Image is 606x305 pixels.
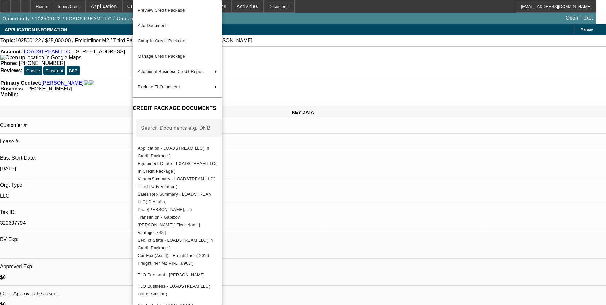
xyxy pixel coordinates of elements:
[138,38,185,43] span: Compile Credit Package
[133,283,222,298] button: TLO Business - LOADSTREAM LLC( List of Similar )
[138,146,209,158] span: Application - LOADSTREAM LLC( In Credit Package )
[133,267,222,283] button: TLO Personal - Gapizov, Mirza
[138,69,204,74] span: Additional Business Credit Report
[138,161,217,174] span: Equipment Quote - LOADSTREAM LLC( In Credit Package )
[133,214,222,237] button: Transunion - Gapizov, Mirza( Fico: None | Vantage :742 )
[138,215,200,235] span: Transunion - Gapizov, [PERSON_NAME]( Fico: None | Vantage :742 )
[133,175,222,191] button: VendorSummary - LOADSTREAM LLC( Third Party Vendor )
[133,105,222,112] h4: CREDIT PACKAGE DOCUMENTS
[133,160,222,175] button: Equipment Quote - LOADSTREAM LLC( In Credit Package )
[138,284,210,296] span: TLO Business - LOADSTREAM LLC( List of Similar )
[138,8,185,12] span: Preview Credit Package
[138,84,180,89] span: Exclude TLO Incident
[133,237,222,252] button: Sec. of State - LOADSTREAM LLC( In Credit Package )
[138,176,215,189] span: VendorSummary - LOADSTREAM LLC( Third Party Vendor )
[138,272,205,277] span: TLO Personal - [PERSON_NAME]
[133,145,222,160] button: Application - LOADSTREAM LLC( In Credit Package )
[138,54,185,59] span: Manage Credit Package
[133,191,222,214] button: Sales Rep Summary - LOADSTREAM LLC( D'Aquila, Ph.../Fredericks,... )
[133,252,222,267] button: Car Fax (Asset) - Freightliner ( 2016 Freightliner M2 VIN....8963 )
[138,23,167,28] span: Add Document
[141,125,211,131] mat-label: Search Documents e.g. DNB
[138,192,212,212] span: Sales Rep Summary - LOADSTREAM LLC( D'Aquila, Ph.../[PERSON_NAME],... )
[138,253,209,266] span: Car Fax (Asset) - Freightliner ( 2016 Freightliner M2 VIN....8963 )
[138,238,213,250] span: Sec. of State - LOADSTREAM LLC( In Credit Package )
